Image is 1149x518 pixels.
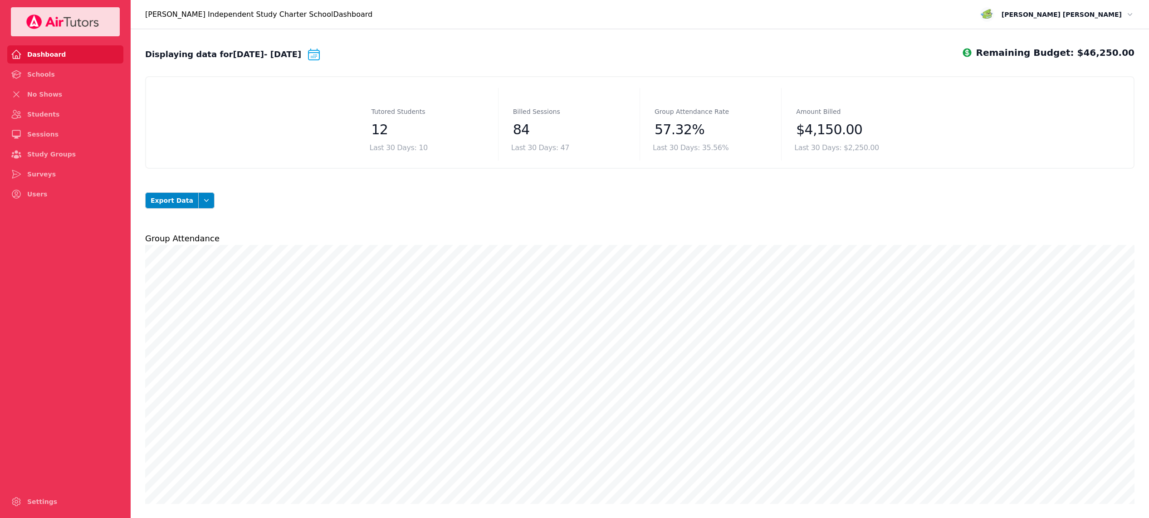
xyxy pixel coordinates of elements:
[513,106,560,117] dt: Billed Sessions
[794,142,910,153] div: Last 30 Days: $2,250.00
[653,142,768,153] div: Last 30 Days: 35.56%
[796,106,841,117] dt: Amount Billed
[7,185,123,203] a: Users
[1002,9,1122,20] span: [PERSON_NAME] [PERSON_NAME]
[511,142,627,153] div: Last 30 Days: 47
[7,85,123,103] a: No Shows
[7,105,123,123] a: Students
[655,121,767,139] dd: 57.32%
[7,45,123,64] a: Dashboard
[7,145,123,163] a: Study Groups
[372,106,425,117] dt: Tutored Students
[7,165,123,183] a: Surveys
[145,232,1134,245] h2: Group Attendance
[372,121,484,139] dd: 12
[26,15,99,29] img: Your Company
[145,47,321,62] div: Displaying data for [DATE] - [DATE]
[7,493,123,511] a: Settings
[7,65,123,83] a: Schools
[655,106,729,117] dt: Group Attendance Rate
[145,192,199,209] button: Export Data
[7,125,123,143] a: Sessions
[980,7,994,22] img: avatar
[962,47,1135,58] span: Remaining Budget: $46,250.00
[370,142,485,153] div: Last 30 Days: 10
[796,121,908,139] dd: $4,150.00
[513,121,625,139] dd: 84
